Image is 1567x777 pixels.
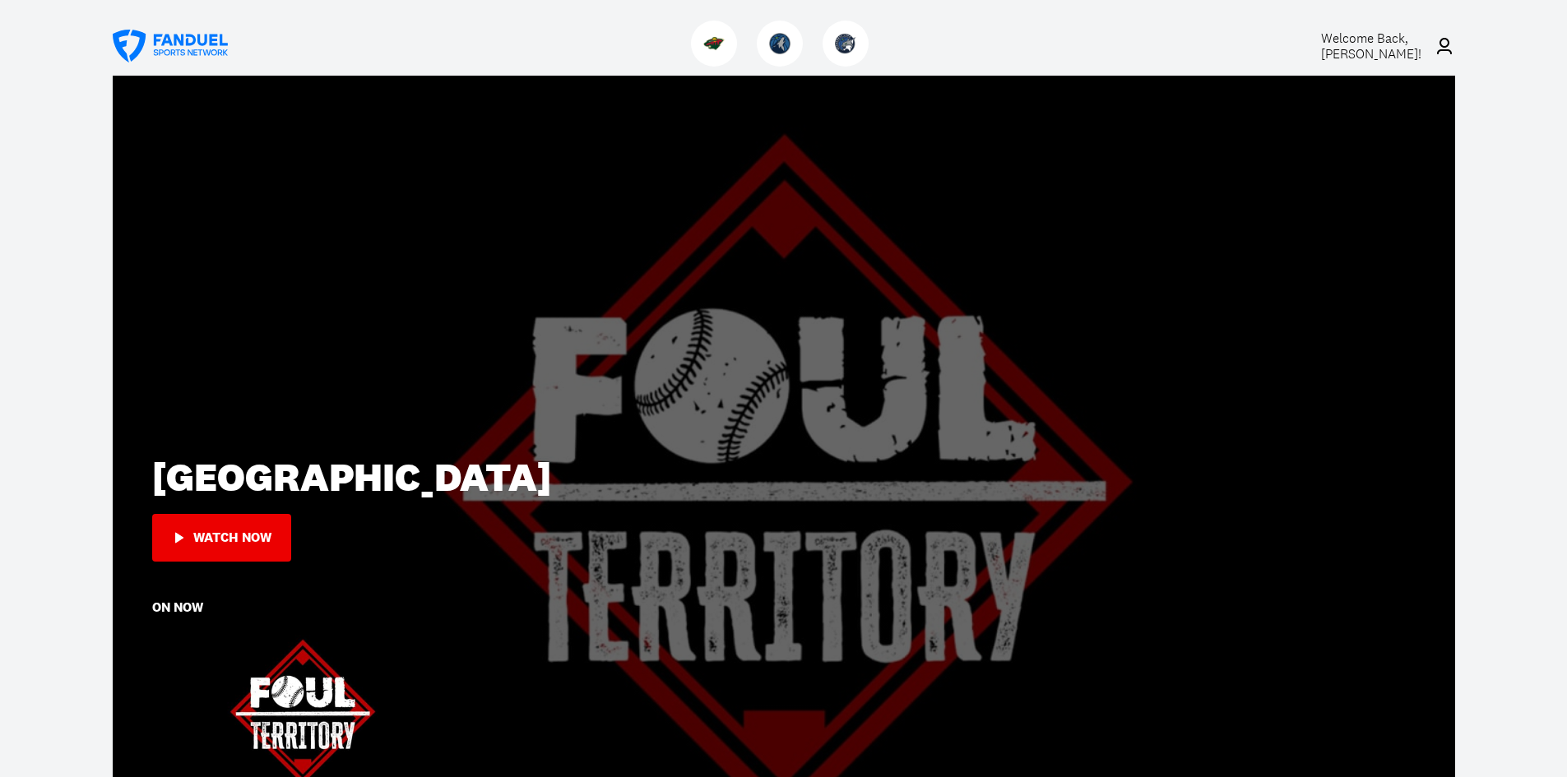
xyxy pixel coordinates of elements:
[757,53,809,70] a: TimberwolvesTimberwolves
[1321,30,1421,62] span: Welcome Back, [PERSON_NAME] !
[769,33,790,54] img: Timberwolves
[823,53,875,70] a: LynxLynx
[193,530,271,545] div: Watch Now
[152,601,203,614] div: On Now
[152,514,291,562] button: Watch Now
[703,33,725,54] img: Wild
[691,53,744,70] a: WildWild
[152,453,1416,501] div: [GEOGRAPHIC_DATA]
[835,33,856,54] img: Lynx
[113,30,228,62] a: FanDuel Sports Network
[1273,30,1454,62] a: Welcome Back,[PERSON_NAME]!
